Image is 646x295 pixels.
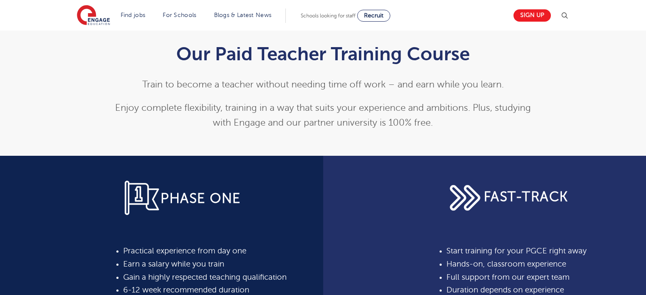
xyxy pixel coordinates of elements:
[123,273,287,281] span: Gain a highly respected teaching qualification
[163,12,196,18] a: For Schools
[115,43,531,65] h1: Our Paid Teacher Training Course
[446,273,570,281] span: Full support from our expert team
[121,12,146,18] a: Find jobs
[364,12,384,19] span: Recruit
[446,260,566,268] span: Hands-on, classroom experience
[77,5,110,26] img: Engage Education
[115,103,531,128] span: Enjoy complete flexibility, training in a way that suits your experience and ambitions. Plus, stu...
[161,191,241,206] span: PHASE ONE
[123,260,224,268] span: Earn a salary while you train
[513,9,551,22] a: Sign up
[214,12,272,18] a: Blogs & Latest News
[446,247,587,255] span: Start training for your PGCE right away
[123,286,249,294] span: 6-12 week recommended duration
[142,79,504,90] span: Train to become a teacher without needing time off work – and earn while you learn.
[446,286,564,294] span: Duration depends on experience
[357,10,390,22] a: Recruit
[123,247,246,255] span: Practical experience from day one
[301,13,355,19] span: Schools looking for staff
[484,189,568,204] span: FAST-TRACK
